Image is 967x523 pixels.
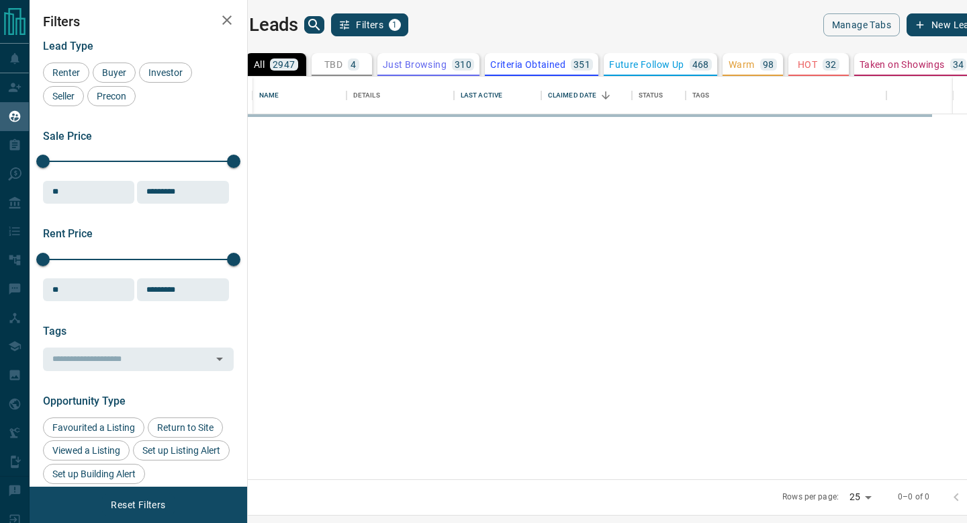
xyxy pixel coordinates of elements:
[259,77,279,114] div: Name
[43,440,130,460] div: Viewed a Listing
[686,77,887,114] div: Tags
[548,77,597,114] div: Claimed Date
[43,395,126,407] span: Opportunity Type
[148,417,223,438] div: Return to Site
[351,60,356,69] p: 4
[48,445,125,456] span: Viewed a Listing
[596,86,615,105] button: Sort
[390,20,400,30] span: 1
[210,350,229,368] button: Open
[252,77,347,114] div: Name
[133,440,230,460] div: Set up Listing Alert
[782,491,839,503] p: Rows per page:
[43,417,144,438] div: Favourited a Listing
[97,67,131,78] span: Buyer
[152,422,218,433] span: Return to Site
[541,77,632,114] div: Claimed Date
[490,60,565,69] p: Criteria Obtained
[454,77,541,114] div: Last Active
[139,63,192,83] div: Investor
[43,63,89,83] div: Renter
[461,77,502,114] div: Last Active
[823,13,900,36] button: Manage Tabs
[763,60,774,69] p: 98
[43,325,66,337] span: Tags
[43,13,234,30] h2: Filters
[43,227,93,240] span: Rent Price
[953,60,964,69] p: 34
[353,77,380,114] div: Details
[573,60,590,69] p: 351
[692,60,709,69] p: 468
[860,60,945,69] p: Taken on Showings
[383,60,447,69] p: Just Browsing
[898,491,929,503] p: 0–0 of 0
[324,60,342,69] p: TBD
[254,60,265,69] p: All
[48,67,85,78] span: Renter
[304,16,324,34] button: search button
[632,77,686,114] div: Status
[331,13,408,36] button: Filters1
[692,77,710,114] div: Tags
[43,464,145,484] div: Set up Building Alert
[455,60,471,69] p: 310
[92,91,131,102] span: Precon
[93,63,136,83] div: Buyer
[138,445,225,456] span: Set up Listing Alert
[102,493,174,516] button: Reset Filters
[221,14,298,36] h1: My Leads
[729,60,755,69] p: Warm
[144,67,187,78] span: Investor
[43,130,92,143] span: Sale Price
[48,91,79,102] span: Seller
[798,60,817,69] p: HOT
[48,469,140,479] span: Set up Building Alert
[609,60,684,69] p: Future Follow Up
[48,422,140,433] span: Favourited a Listing
[87,86,136,106] div: Precon
[43,86,84,106] div: Seller
[639,77,663,114] div: Status
[844,487,876,507] div: 25
[825,60,837,69] p: 32
[347,77,454,114] div: Details
[43,40,93,52] span: Lead Type
[273,60,295,69] p: 2947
